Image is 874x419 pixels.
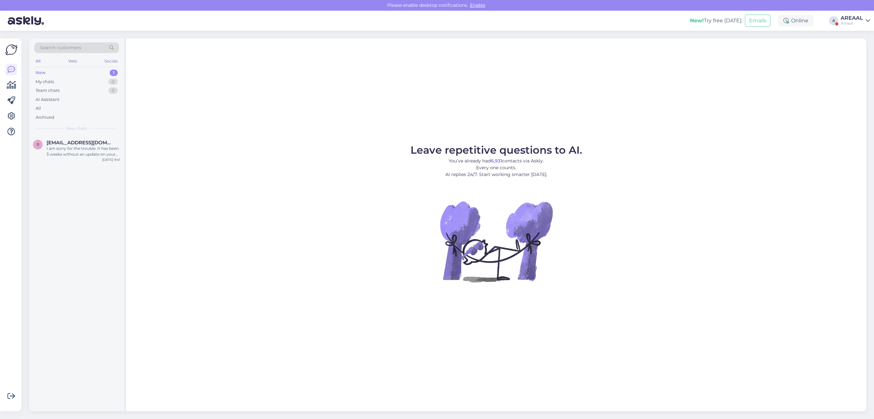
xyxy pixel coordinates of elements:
div: 0 [108,79,118,85]
img: Askly Logo [5,44,17,56]
div: Team chats [36,87,60,94]
b: 6,931 [491,158,502,164]
div: 1 [110,70,118,76]
a: AREAALAreaal [841,16,870,26]
span: raimopall@gmail.com [47,140,114,146]
div: All [34,57,42,65]
span: New chats [66,126,87,131]
div: All [36,105,41,112]
div: Web [67,57,78,65]
b: New! [690,17,704,24]
div: [DATE] 9:41 [102,157,120,162]
img: No Chat active [438,183,554,300]
div: My chats [36,79,54,85]
span: r [37,142,39,147]
div: 0 [108,87,118,94]
div: Socials [103,57,119,65]
div: AREAAL [841,16,863,21]
div: A [829,16,838,25]
p: You’ve already had contacts via Askly. Every one counts. AI replies 24/7. Start working smarter [... [410,158,582,178]
span: Leave repetitive questions to AI. [410,144,582,156]
span: Enable [468,2,487,8]
button: Emails [745,15,770,27]
div: AI Assistant [36,96,60,103]
div: New [36,70,46,76]
span: Search customers [40,44,81,51]
div: Online [778,15,814,27]
div: Areaal [841,21,863,26]
div: Try free [DATE]: [690,17,742,25]
div: Archived [36,114,54,121]
div: I am sorry for the trouble. It has been 3 weeks without an update on your order. Please email us ... [47,146,120,157]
